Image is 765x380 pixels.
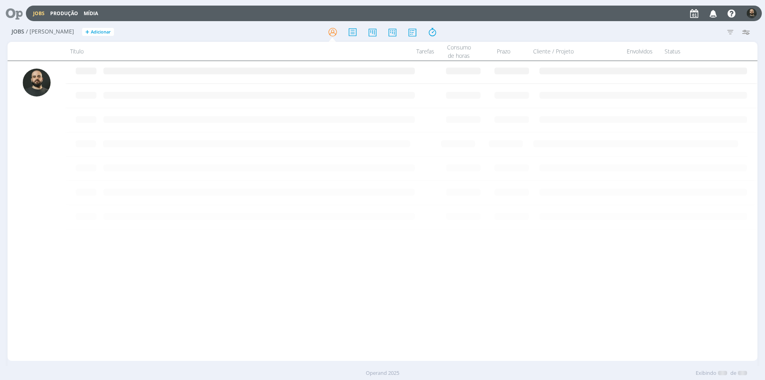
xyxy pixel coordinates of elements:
img: P [747,8,757,18]
div: Status [660,42,728,61]
span: de [730,369,736,377]
button: Produção [48,10,80,17]
button: P [746,6,757,20]
button: +Adicionar [82,28,114,36]
span: + [85,28,89,36]
div: Cliente / Projeto [528,42,620,61]
a: Mídia [84,10,98,17]
span: Adicionar [91,30,111,35]
div: Título [65,42,391,61]
button: Mídia [81,10,100,17]
button: Jobs [31,10,47,17]
div: Envolvidos [620,42,660,61]
img: P [23,69,51,96]
div: Prazo [479,42,528,61]
a: Jobs [33,10,45,17]
span: Exibindo [696,369,716,377]
a: Produção [50,10,78,17]
span: Jobs [12,28,24,35]
span: / [PERSON_NAME] [26,28,74,35]
div: Consumo de horas [439,42,479,61]
div: Tarefas [391,42,439,61]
